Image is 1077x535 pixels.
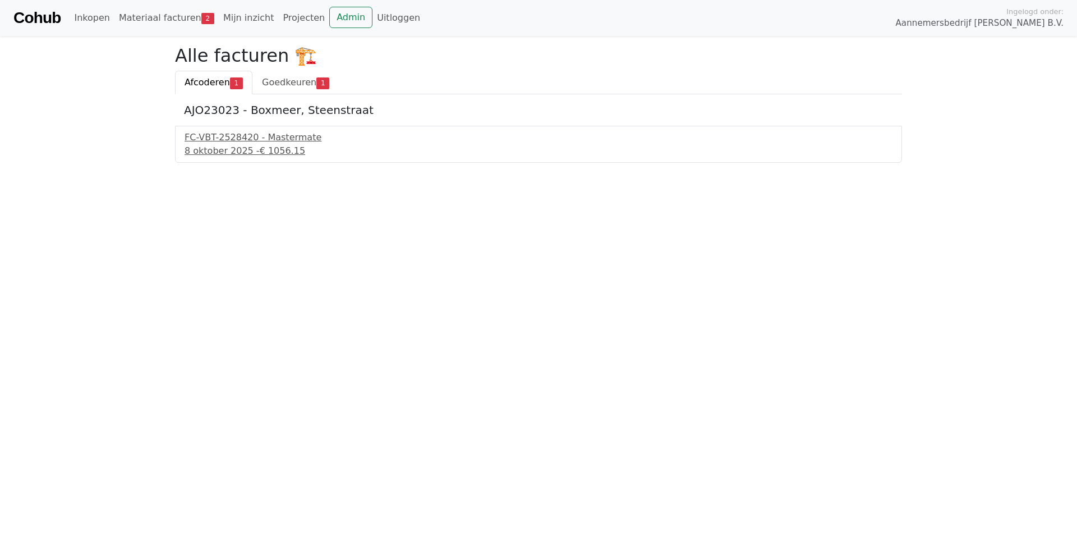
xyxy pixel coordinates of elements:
[175,45,902,66] h2: Alle facturen 🏗️
[185,131,892,158] a: FC-VBT-2528420 - Mastermate8 oktober 2025 -€ 1056.15
[252,71,339,94] a: Goedkeuren1
[262,77,316,88] span: Goedkeuren
[175,71,252,94] a: Afcoderen1
[13,4,61,31] a: Cohub
[114,7,219,29] a: Materiaal facturen2
[201,13,214,24] span: 2
[219,7,279,29] a: Mijn inzicht
[895,17,1064,30] span: Aannemersbedrijf [PERSON_NAME] B.V.
[1006,6,1064,17] span: Ingelogd onder:
[185,144,892,158] div: 8 oktober 2025 -
[185,77,230,88] span: Afcoderen
[329,7,372,28] a: Admin
[185,131,892,144] div: FC-VBT-2528420 - Mastermate
[278,7,329,29] a: Projecten
[372,7,425,29] a: Uitloggen
[316,77,329,89] span: 1
[184,103,893,117] h5: AJO23023 - Boxmeer, Steenstraat
[260,145,305,156] span: € 1056.15
[230,77,243,89] span: 1
[70,7,114,29] a: Inkopen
